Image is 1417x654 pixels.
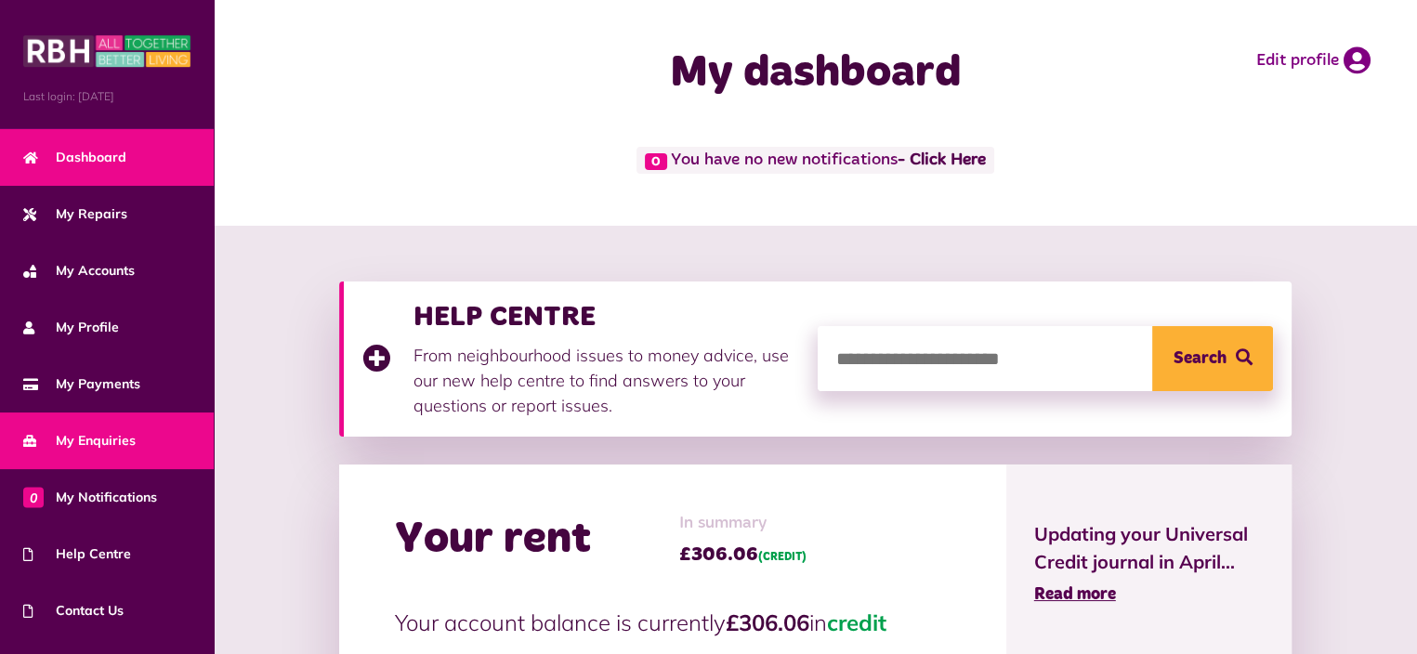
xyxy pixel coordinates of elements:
[413,300,799,334] h3: HELP CENTRE
[1034,520,1265,608] a: Updating your Universal Credit journal in April... Read more
[758,552,807,563] span: (CREDIT)
[23,374,140,394] span: My Payments
[23,88,190,105] span: Last login: [DATE]
[23,318,119,337] span: My Profile
[726,608,809,636] strong: £306.06
[645,153,667,170] span: 0
[636,147,994,174] span: You have no new notifications
[395,606,951,639] p: Your account balance is currently in
[23,431,136,451] span: My Enquiries
[1174,326,1227,391] span: Search
[1152,326,1273,391] button: Search
[413,343,799,418] p: From neighbourhood issues to money advice, use our new help centre to find answers to your questi...
[23,261,135,281] span: My Accounts
[23,488,157,507] span: My Notifications
[395,513,591,567] h2: Your rent
[23,148,126,167] span: Dashboard
[898,152,986,169] a: - Click Here
[23,544,131,564] span: Help Centre
[23,204,127,224] span: My Repairs
[679,541,807,569] span: £306.06
[23,33,190,70] img: MyRBH
[1034,520,1265,576] span: Updating your Universal Credit journal in April...
[23,487,44,507] span: 0
[1256,46,1371,74] a: Edit profile
[533,46,1098,100] h1: My dashboard
[23,601,124,621] span: Contact Us
[679,511,807,536] span: In summary
[827,608,886,636] span: credit
[1034,586,1116,603] span: Read more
